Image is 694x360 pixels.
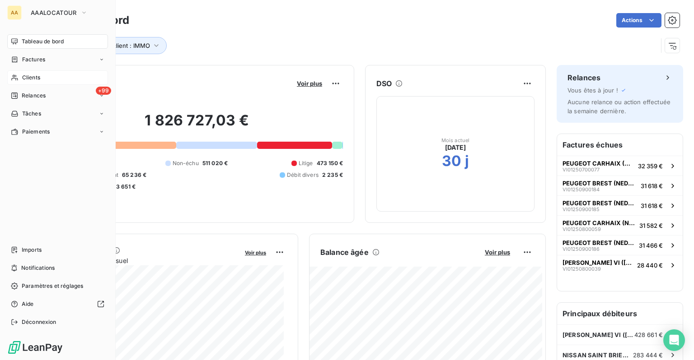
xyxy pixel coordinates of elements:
span: 473 150 € [317,159,343,167]
span: Voir plus [485,249,510,256]
span: 31 582 € [639,222,663,229]
h2: 30 [442,152,461,170]
span: Imports [22,246,42,254]
span: Chiffre d'affaires mensuel [51,256,239,265]
span: VI01250800059 [563,226,601,232]
span: Tableau de bord [22,37,64,46]
span: PEUGEOT CARHAIX (NEDELEC) [563,160,634,167]
span: 31 466 € [639,242,663,249]
span: VI01250900186 [563,246,600,252]
button: Voir plus [242,248,269,256]
h6: Relances [567,72,600,83]
span: 65 236 € [122,171,146,179]
span: Aucune relance ou action effectuée la semaine dernière. [567,98,671,115]
span: 428 661 € [634,331,663,338]
span: Aide [22,300,34,308]
span: PEUGEOT BREST (NEDELEC) [563,199,637,207]
span: Tâches [22,110,41,118]
span: Clients [22,74,40,82]
button: [PERSON_NAME] VI ([GEOGRAPHIC_DATA])VI0125080003928 440 € [557,255,683,275]
img: Logo LeanPay [7,340,63,355]
span: Paramètres et réglages [22,282,83,290]
span: Mois actuel [441,138,470,143]
span: NISSAN SAINT BRIEUC (NISSARMOR) [563,351,633,359]
h6: DSO [376,78,392,89]
span: 31 618 € [641,202,663,209]
span: Paiements [22,128,50,136]
span: +99 [96,87,111,95]
h6: Factures échues [557,134,683,156]
span: PEUGEOT BREST (NEDELEC) [563,180,637,187]
span: Non-échu [173,159,199,167]
span: 2 235 € [322,171,343,179]
button: Type client : IMMO [84,37,167,54]
div: AA [7,5,22,20]
button: Actions [616,13,661,28]
button: PEUGEOT BREST (NEDELEC)VI0125090018431 618 € [557,175,683,195]
span: VI01250800039 [563,266,601,272]
span: Relances [22,92,46,100]
button: PEUGEOT BREST (NEDELEC)VI0125090018631 466 € [557,235,683,255]
button: PEUGEOT CARHAIX (NEDELEC)VI0125070007732 359 € [557,156,683,175]
button: PEUGEOT CARHAIX (NEDELEC)VI0125080005931 582 € [557,215,683,235]
span: Notifications [21,264,55,272]
span: 511 020 € [202,159,228,167]
span: 31 618 € [641,182,663,189]
button: Voir plus [294,79,325,88]
span: [PERSON_NAME] VI ([GEOGRAPHIC_DATA]) [563,259,633,266]
span: Litige [299,159,313,167]
span: [DATE] [445,143,466,152]
span: Type client : IMMO [98,42,150,49]
span: VI01250900185 [563,207,600,212]
span: Débit divers [287,171,319,179]
span: Voir plus [245,249,266,256]
span: PEUGEOT CARHAIX (NEDELEC) [563,219,636,226]
a: Aide [7,297,108,311]
span: 283 444 € [633,351,663,359]
h6: Balance âgée [320,247,369,258]
span: Vous êtes à jour ! [567,87,618,94]
span: Voir plus [297,80,322,87]
h2: 1 826 727,03 € [51,111,343,138]
button: PEUGEOT BREST (NEDELEC)VI0125090018531 618 € [557,195,683,215]
h2: j [465,152,469,170]
span: [PERSON_NAME] VI ([GEOGRAPHIC_DATA]) [563,331,634,338]
span: Factures [22,55,45,64]
div: Open Intercom Messenger [663,329,685,351]
span: -3 651 € [113,183,136,191]
span: PEUGEOT BREST (NEDELEC) [563,239,635,246]
span: 28 440 € [637,262,663,269]
span: Déconnexion [22,318,56,326]
span: VI01250700077 [563,167,600,172]
h6: Principaux débiteurs [557,303,683,324]
span: 32 359 € [638,162,663,170]
span: AAALOCATOUR [31,9,77,16]
button: Voir plus [482,248,513,256]
span: VI01250900184 [563,187,600,192]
